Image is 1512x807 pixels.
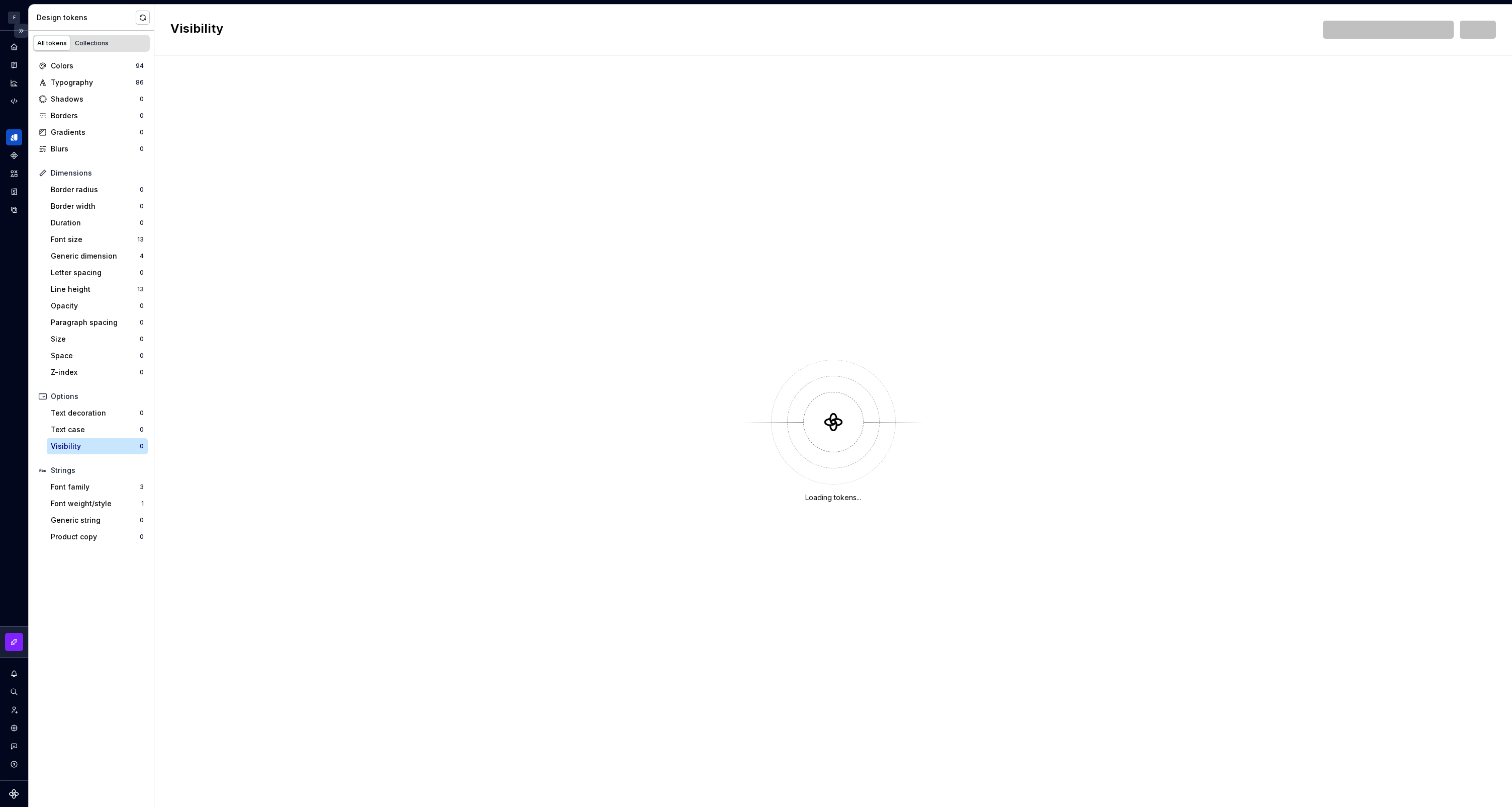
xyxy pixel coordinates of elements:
div: 0 [140,368,144,376]
div: Generic dimension [51,251,140,261]
div: 0 [140,202,144,210]
a: Font family3 [47,479,148,495]
a: Settings [6,720,22,736]
div: Border width [51,201,140,211]
a: Borders0 [35,108,148,124]
div: 0 [140,95,144,103]
div: 0 [140,145,144,153]
div: 0 [140,516,144,524]
div: Typography [51,77,136,88]
div: 94 [136,62,144,70]
div: Gradients [51,127,140,137]
div: Dimensions [51,168,144,178]
a: Product copy0 [47,529,148,545]
div: Size [51,334,140,344]
a: Code automation [6,93,22,109]
a: Typography86 [35,74,148,91]
div: Font size [51,234,137,245]
a: Visibility0 [47,438,148,454]
div: Search ⌘K [6,684,22,700]
div: All tokens [37,39,67,47]
a: Paragraph spacing0 [47,314,148,331]
div: Generic string [51,515,140,525]
a: Assets [6,166,22,182]
a: Font weight/style1 [47,496,148,512]
a: Space0 [47,348,148,364]
div: Duration [51,218,140,228]
a: Colors94 [35,58,148,74]
a: Border radius0 [47,182,148,198]
div: Letter spacing [51,268,140,278]
div: 86 [136,78,144,87]
a: Line height13 [47,281,148,297]
div: F [8,12,20,24]
a: Text decoration0 [47,405,148,421]
div: 0 [140,442,144,450]
div: Product copy [51,532,140,542]
button: F [2,7,26,28]
div: 0 [140,318,144,327]
div: Font family [51,482,140,492]
button: Expand sidebar [14,24,28,38]
a: Documentation [6,57,22,73]
div: Text decoration [51,408,140,418]
div: 13 [137,285,144,293]
a: Components [6,147,22,164]
a: Font size13 [47,231,148,248]
a: Analytics [6,75,22,91]
div: Colors [51,61,136,71]
div: Blurs [51,144,140,154]
a: Z-index0 [47,364,148,380]
a: Invite team [6,702,22,718]
div: Paragraph spacing [51,317,140,328]
div: 3 [140,483,144,491]
div: Font weight/style [51,499,141,509]
div: Collections [75,39,109,47]
a: Text case0 [47,422,148,438]
div: Visibility [51,441,140,451]
a: Duration0 [47,215,148,231]
a: Opacity0 [47,298,148,314]
div: Opacity [51,301,140,311]
a: Data sources [6,202,22,218]
div: Z-index [51,367,140,377]
button: Notifications [6,666,22,682]
div: Design tokens [37,13,136,23]
a: Generic string0 [47,512,148,528]
div: Space [51,351,140,361]
div: 0 [140,352,144,360]
a: Blurs0 [35,141,148,157]
div: 0 [140,112,144,120]
div: 4 [140,252,144,260]
div: 0 [140,533,144,541]
div: 1 [141,500,144,508]
div: 0 [140,128,144,136]
a: Border width0 [47,198,148,214]
h2: Visibility [170,21,223,39]
div: 0 [140,426,144,434]
div: 0 [140,269,144,277]
svg: Supernova Logo [9,789,19,799]
a: Size0 [47,331,148,347]
a: Generic dimension4 [47,248,148,264]
a: Design tokens [6,129,22,145]
a: Storybook stories [6,184,22,200]
button: Contact support [6,738,22,754]
div: Home [6,39,22,55]
a: Gradients0 [35,124,148,140]
div: 0 [140,335,144,343]
div: 13 [137,235,144,244]
div: Border radius [51,185,140,195]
